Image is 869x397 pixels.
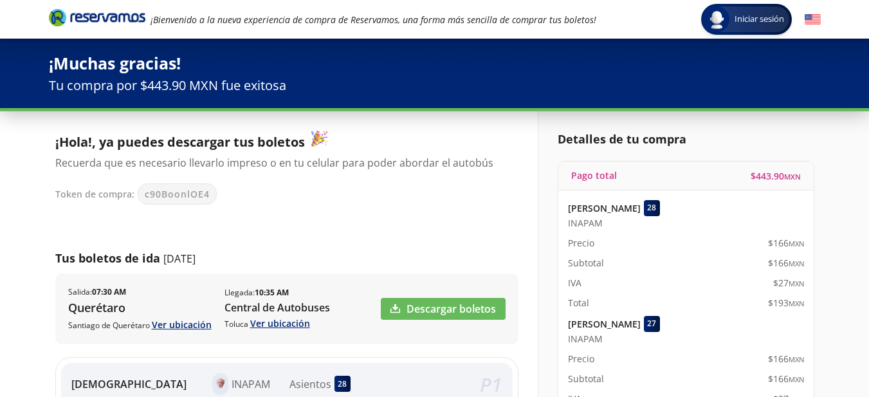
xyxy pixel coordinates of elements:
em: ¡Bienvenido a la nueva experiencia de compra de Reservamos, una forma más sencilla de comprar tus... [151,14,596,26]
span: $ 166 [768,236,804,250]
a: Descargar boletos [381,298,506,320]
p: Precio [568,236,594,250]
small: MXN [784,172,801,181]
small: MXN [789,299,804,308]
p: [PERSON_NAME] [568,317,641,331]
small: MXN [789,259,804,268]
small: MXN [789,374,804,384]
p: Salida : [68,286,126,298]
p: [DEMOGRAPHIC_DATA] [71,376,187,392]
p: [PERSON_NAME] [568,201,641,215]
p: [DATE] [163,251,196,266]
p: Subtotal [568,372,604,385]
p: Pago total [571,169,617,182]
span: $ 166 [768,372,804,385]
span: $ 166 [768,256,804,270]
button: English [805,12,821,28]
span: Iniciar sesión [729,13,789,26]
p: Detalles de tu compra [558,131,814,148]
div: 28 [644,200,660,216]
i: Brand Logo [49,8,145,27]
p: Recuerda que es necesario llevarlo impreso o en tu celular para poder abordar el autobús [55,155,506,171]
iframe: Messagebird Livechat Widget [794,322,856,384]
p: ¡Muchas gracias! [49,51,821,76]
p: INAPAM [232,376,270,392]
p: Toluca [224,317,330,330]
p: Santiago de Querétaro [68,318,212,331]
small: MXN [789,279,804,288]
span: $ 27 [773,276,804,290]
p: ¡Hola!, ya puedes descargar tus boletos [55,131,506,152]
small: MXN [789,239,804,248]
a: Ver ubicación [152,319,212,331]
b: 10:35 AM [255,287,289,298]
span: c90BoonlOE4 [145,187,210,201]
p: Central de Autobuses [224,300,330,315]
div: 28 [334,376,351,392]
b: 07:30 AM [92,286,126,297]
p: Llegada : [224,287,289,299]
p: Total [568,296,589,309]
a: Ver ubicación [250,317,310,329]
span: $ 166 [768,352,804,365]
p: Querétaro [68,299,212,317]
div: 27 [644,316,660,332]
span: $ 443.90 [751,169,801,183]
p: Tu compra por $443.90 MXN fue exitosa [49,76,821,95]
p: IVA [568,276,581,290]
span: $ 193 [768,296,804,309]
a: Brand Logo [49,8,145,31]
p: Asientos [289,376,331,392]
span: INAPAM [568,216,603,230]
p: Subtotal [568,256,604,270]
span: INAPAM [568,332,603,346]
p: Tus boletos de ida [55,250,160,267]
p: Token de compra: [55,187,134,201]
p: Precio [568,352,594,365]
small: MXN [789,355,804,364]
